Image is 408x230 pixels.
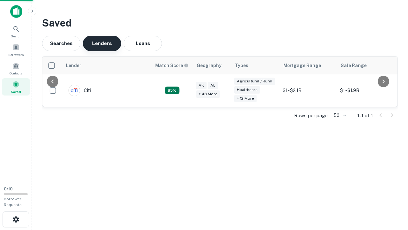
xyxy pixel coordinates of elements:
span: Saved [11,89,21,94]
th: Geography [193,57,231,74]
th: Lender [62,57,151,74]
h3: Saved [42,15,398,31]
iframe: Chat Widget [376,179,408,210]
div: Capitalize uses an advanced AI algorithm to match your search with the best lender. The match sco... [155,62,188,69]
button: Searches [42,36,80,51]
h6: Match Score [155,62,187,69]
a: Contacts [2,60,30,77]
span: Borrower Requests [4,197,22,207]
button: Loans [124,36,162,51]
img: capitalize-icon.png [10,5,22,18]
span: 0 / 10 [4,187,13,191]
div: Sale Range [341,62,367,69]
div: Mortgage Range [283,62,321,69]
td: $1 - $2.1B [280,74,337,107]
div: 50 [331,111,347,120]
button: Lenders [83,36,121,51]
a: Borrowers [2,41,30,58]
td: $1 - $1.9B [337,74,394,107]
div: + 48 more [196,90,220,98]
span: Borrowers [8,52,24,57]
div: Geography [197,62,222,69]
p: Rows per page: [294,112,329,119]
th: Types [231,57,280,74]
th: Mortgage Range [280,57,337,74]
div: AL [208,82,218,89]
a: Search [2,23,30,40]
span: Search [11,34,21,39]
div: Lender [66,62,81,69]
th: Capitalize uses an advanced AI algorithm to match your search with the best lender. The match sco... [151,57,193,74]
div: Types [235,62,248,69]
a: Saved [2,78,30,96]
p: 1–1 of 1 [357,112,373,119]
div: AK [196,82,207,89]
div: Healthcare [234,86,260,94]
span: Contacts [10,71,22,76]
img: picture [69,85,80,96]
div: Agricultural / Rural [234,78,275,85]
div: Citi [69,85,91,96]
th: Sale Range [337,57,394,74]
div: + 12 more [234,95,257,102]
div: Capitalize uses an advanced AI algorithm to match your search with the best lender. The match sco... [165,87,179,94]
